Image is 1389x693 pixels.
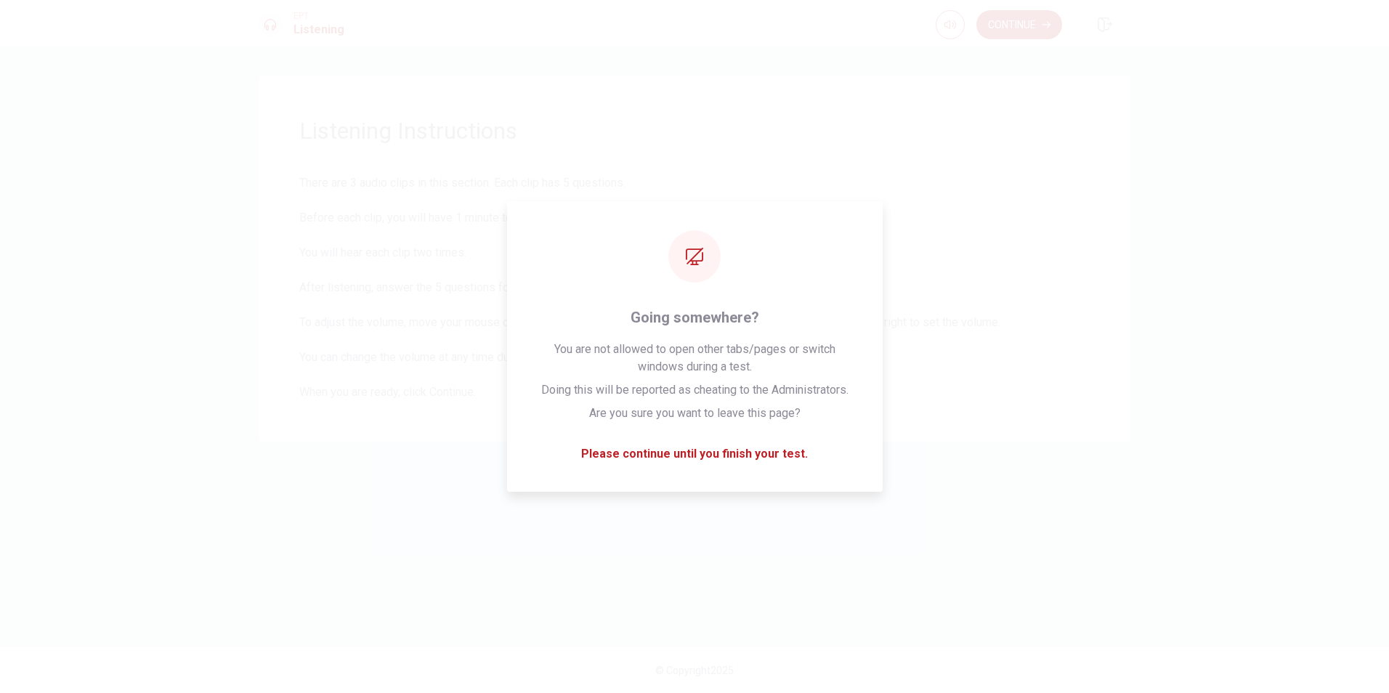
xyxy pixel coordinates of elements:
[299,174,1090,401] span: There are 3 audio clips in this section. Each clip has 5 questions. Before each clip, you will ha...
[655,665,734,676] span: © Copyright 2025
[293,11,344,21] span: EPT
[293,21,344,38] h1: Listening
[976,10,1062,39] button: Continue
[299,116,1090,145] span: Listening Instructions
